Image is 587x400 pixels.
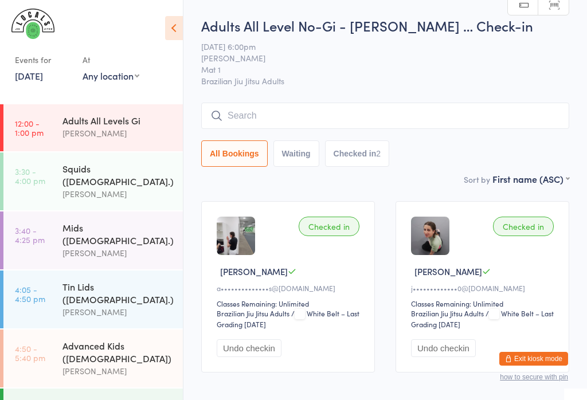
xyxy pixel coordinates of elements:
[201,103,569,129] input: Search
[376,149,381,158] div: 2
[62,187,173,201] div: [PERSON_NAME]
[411,339,476,357] button: Undo checkin
[62,114,173,127] div: Adults All Levels Gi
[325,140,390,167] button: Checked in2
[3,211,183,269] a: 3:40 -4:25 pmMids ([DEMOGRAPHIC_DATA].)[PERSON_NAME]
[464,174,490,185] label: Sort by
[217,299,363,308] div: Classes Remaining: Unlimited
[15,119,44,137] time: 12:00 - 1:00 pm
[217,283,363,293] div: a••••••••••••••s@[DOMAIN_NAME]
[273,140,319,167] button: Waiting
[499,352,568,366] button: Exit kiosk mode
[299,217,359,236] div: Checked in
[15,50,71,69] div: Events for
[411,283,557,293] div: j•••••••••••••0@[DOMAIN_NAME]
[3,330,183,387] a: 4:50 -5:40 pmAdvanced Kids ([DEMOGRAPHIC_DATA])[PERSON_NAME]
[414,265,482,277] span: [PERSON_NAME]
[15,226,45,244] time: 3:40 - 4:25 pm
[217,217,255,255] img: image1752565820.png
[11,9,54,39] img: LOCALS JIU JITSU MAROUBRA
[83,69,139,82] div: Any location
[493,217,554,236] div: Checked in
[15,344,45,362] time: 4:50 - 5:40 pm
[201,41,551,52] span: [DATE] 6:00pm
[411,308,484,318] div: Brazilian Jiu Jitsu Adults
[15,285,45,303] time: 4:05 - 4:50 pm
[3,152,183,210] a: 3:30 -4:00 pmSquids ([DEMOGRAPHIC_DATA].)[PERSON_NAME]
[201,16,569,35] h2: Adults All Level No-Gi - [PERSON_NAME] … Check-in
[62,246,173,260] div: [PERSON_NAME]
[217,308,289,318] div: Brazilian Jiu Jitsu Adults
[3,270,183,328] a: 4:05 -4:50 pmTin Lids ([DEMOGRAPHIC_DATA].)[PERSON_NAME]
[201,64,551,75] span: Mat 1
[62,127,173,140] div: [PERSON_NAME]
[500,373,568,381] button: how to secure with pin
[492,172,569,185] div: First name (ASC)
[62,364,173,378] div: [PERSON_NAME]
[83,50,139,69] div: At
[411,217,449,255] img: image1752565845.png
[217,339,281,357] button: Undo checkin
[201,75,569,87] span: Brazilian Jiu Jitsu Adults
[62,280,173,305] div: Tin Lids ([DEMOGRAPHIC_DATA].)
[62,339,173,364] div: Advanced Kids ([DEMOGRAPHIC_DATA])
[411,299,557,308] div: Classes Remaining: Unlimited
[15,167,45,185] time: 3:30 - 4:00 pm
[15,69,43,82] a: [DATE]
[62,221,173,246] div: Mids ([DEMOGRAPHIC_DATA].)
[3,104,183,151] a: 12:00 -1:00 pmAdults All Levels Gi[PERSON_NAME]
[201,140,268,167] button: All Bookings
[62,305,173,319] div: [PERSON_NAME]
[201,52,551,64] span: [PERSON_NAME]
[220,265,288,277] span: [PERSON_NAME]
[62,162,173,187] div: Squids ([DEMOGRAPHIC_DATA].)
